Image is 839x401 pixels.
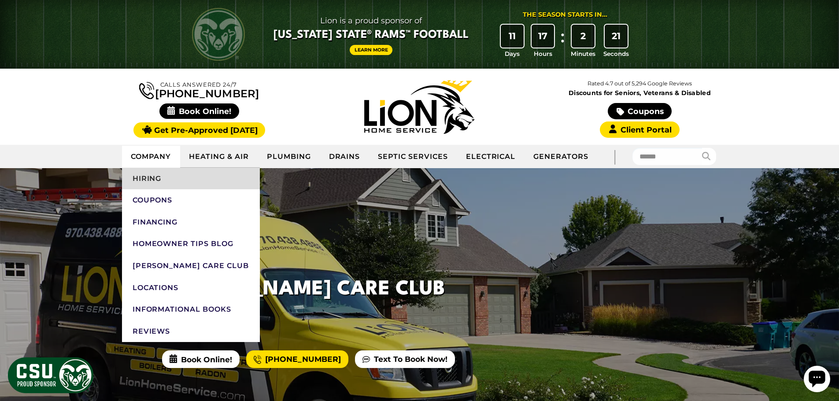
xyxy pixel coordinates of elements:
a: Text To Book Now! [355,350,455,368]
a: Company [122,146,181,168]
a: Hiring [122,168,260,190]
span: Discounts for Seniors, Veterans & Disabled [532,90,748,96]
img: CSU Sponsor Badge [7,356,95,394]
a: Learn More [350,45,393,55]
a: Informational Books [122,298,260,320]
a: Locations [122,277,260,299]
h1: [PERSON_NAME] Care Club [166,275,445,304]
a: Plumbing [258,146,320,168]
a: Financing [122,211,260,233]
a: [PERSON_NAME] Care Club [122,255,260,277]
div: 17 [532,25,554,48]
div: Open chat widget [4,4,30,30]
span: Book Online! [159,103,239,119]
div: The Season Starts in... [523,10,607,20]
a: Drains [320,146,370,168]
a: Coupons [608,103,671,119]
a: Generators [525,146,597,168]
a: Homeowner Tips Blog [122,233,260,255]
a: [PHONE_NUMBER] [139,80,259,99]
a: [PHONE_NUMBER] [246,350,348,368]
div: 11 [501,25,524,48]
div: | [597,145,632,168]
a: Get Pre-Approved [DATE] [133,122,265,138]
div: : [558,25,567,59]
a: Septic Services [369,146,457,168]
p: Rated 4.7 out of 5,294 Google Reviews [529,79,750,88]
span: Book Online! [162,350,240,368]
span: Seconds [603,49,629,58]
a: Client Portal [600,121,679,138]
span: Days [505,49,520,58]
div: 2 [572,25,595,48]
div: 21 [605,25,628,48]
a: Heating & Air [180,146,258,168]
img: CSU Rams logo [192,8,245,61]
a: Coupons [122,189,260,211]
img: Lion Home Service [364,80,474,134]
span: [US_STATE] State® Rams™ Football [274,28,469,43]
span: Lion is a proud sponsor of [274,14,469,28]
span: Hours [534,49,552,58]
a: Electrical [457,146,525,168]
span: Minutes [571,49,595,58]
a: Reviews [122,320,260,342]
